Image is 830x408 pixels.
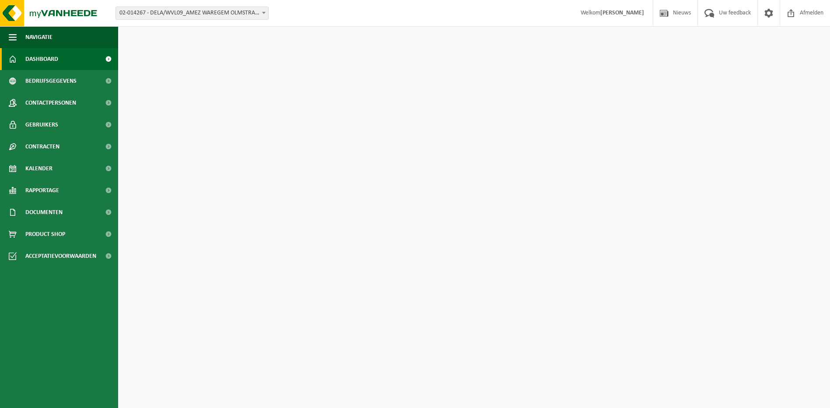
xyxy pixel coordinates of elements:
strong: [PERSON_NAME] [600,10,644,16]
span: Navigatie [25,26,53,48]
span: Kalender [25,158,53,179]
span: 02-014267 - DELA/WVL09_AMEZ WAREGEM OLMSTRAAT - WAREGEM [116,7,269,20]
span: Contactpersonen [25,92,76,114]
span: Rapportage [25,179,59,201]
span: Documenten [25,201,63,223]
span: 02-014267 - DELA/WVL09_AMEZ WAREGEM OLMSTRAAT - WAREGEM [116,7,268,19]
span: Gebruikers [25,114,58,136]
span: Contracten [25,136,60,158]
span: Bedrijfsgegevens [25,70,77,92]
span: Dashboard [25,48,58,70]
span: Product Shop [25,223,65,245]
span: Acceptatievoorwaarden [25,245,96,267]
